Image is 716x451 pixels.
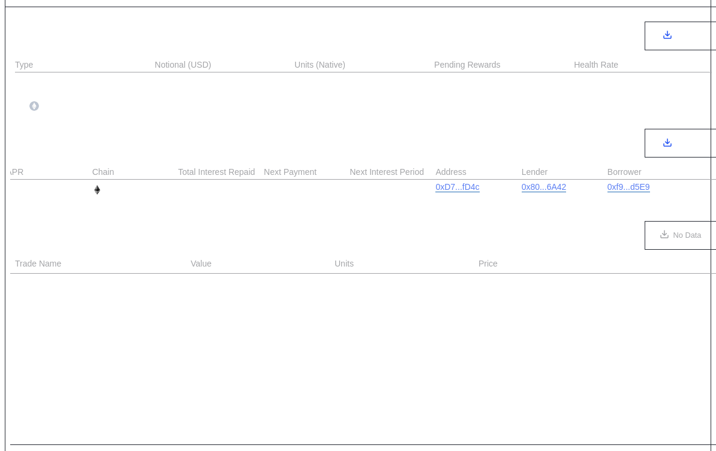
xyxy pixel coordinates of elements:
div: Next Payment [264,167,348,177]
a: 0xf9...d5E9 [607,182,650,192]
div: [DATE] [350,182,434,196]
div: Borrower [607,167,691,177]
img: svg+xml,%3c [92,185,102,195]
div: DeFi Metrics [15,29,82,43]
div: PT-USDe-[DATE] [29,101,109,112]
div: Ethereum [92,184,141,195]
span: Price [479,258,498,270]
div: Address [435,167,519,177]
div: Units (Native) [294,60,345,69]
div: Health Rate [574,60,618,69]
span: Units [335,258,354,270]
div: No OTC Options [330,283,396,294]
div: 270,139.856 [155,81,210,90]
div: OTC Positions [15,228,92,242]
span: Export [676,31,699,40]
div: Lender [522,167,606,177]
div: Next Interest Period [350,167,434,177]
div: Loans [15,137,48,150]
div: Notional (USD) [155,60,211,69]
div: APR [7,167,91,177]
a: 0x80...6A42 [522,182,567,192]
div: Total Interest Repaid [178,167,262,177]
img: empty-token.png [29,101,39,111]
div: 270,139.856 [155,101,210,111]
div: Chain [92,167,176,177]
div: - [294,75,432,96]
span: Value [191,258,212,270]
div: 272,029.896 [294,101,350,111]
div: Pendle PT USDe 25092025 MAINNET [15,75,153,96]
div: - [264,182,348,196]
div: - [178,182,262,196]
div: Type [15,60,33,69]
div: 95.000% [7,182,91,196]
div: Pending Rewards [434,60,501,69]
span: Trade Name [15,258,61,270]
span: Export [676,139,699,148]
a: 0xD7...fD4c [435,182,479,192]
